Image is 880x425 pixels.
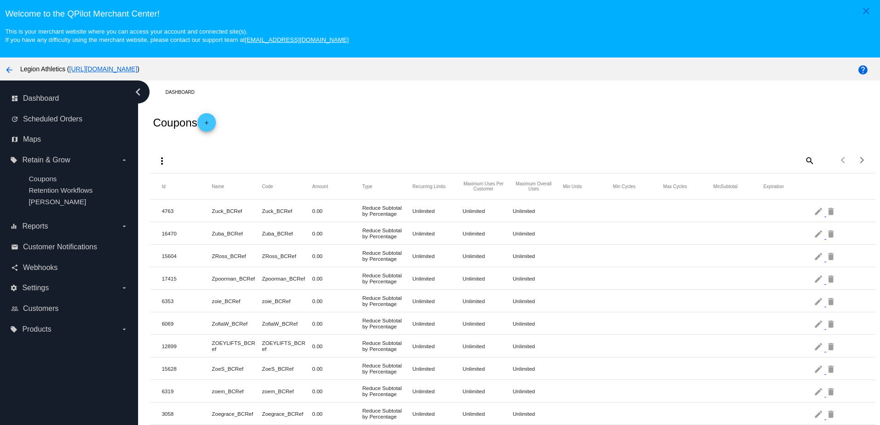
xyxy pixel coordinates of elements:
[513,341,563,351] mat-cell: Unlimited
[513,273,563,284] mat-cell: Unlimited
[11,243,18,251] i: email
[22,325,51,333] span: Products
[162,273,212,284] mat-cell: 17415
[853,151,871,169] button: Next page
[412,184,446,189] button: Change sorting for RecurringLimits
[814,316,825,331] mat-icon: edit
[513,296,563,306] mat-cell: Unlimited
[312,318,362,329] mat-cell: 0.00
[212,184,224,189] button: Change sorting for Name
[162,296,212,306] mat-cell: 6353
[814,339,825,353] mat-icon: edit
[153,113,215,132] h2: Coupons
[613,184,636,189] button: Change sorting for MinCycles
[156,155,168,167] mat-icon: more_vert
[362,270,412,287] mat-cell: Reduce Subtotal by Percentage
[513,386,563,396] mat-cell: Unlimited
[463,341,513,351] mat-cell: Unlimited
[814,226,825,241] mat-icon: edit
[826,407,837,421] mat-icon: delete
[29,175,57,183] a: Coupons
[201,120,212,131] mat-icon: add
[29,198,86,206] span: [PERSON_NAME]
[362,202,412,219] mat-cell: Reduce Subtotal by Percentage
[162,251,212,261] mat-cell: 15604
[245,36,349,43] a: [EMAIL_ADDRESS][DOMAIN_NAME]
[262,408,312,419] mat-cell: Zoegrace_BCRef
[262,184,273,189] button: Change sorting for Code
[212,338,262,354] mat-cell: ZOEYLIFTS_BCRef
[764,184,784,189] button: Change sorting for ExpirationDate
[121,156,128,164] i: arrow_drop_down
[362,360,412,377] mat-cell: Reduce Subtotal by Percentage
[412,363,463,374] mat-cell: Unlimited
[11,301,128,316] a: people_outline Customers
[11,115,18,123] i: update
[513,408,563,419] mat-cell: Unlimited
[10,223,17,230] i: equalizer
[834,151,853,169] button: Previous page
[362,247,412,264] mat-cell: Reduce Subtotal by Percentage
[814,271,825,286] mat-icon: edit
[412,318,463,329] mat-cell: Unlimited
[11,264,18,271] i: share
[312,408,362,419] mat-cell: 0.00
[312,184,328,189] button: Change sorting for Amount
[362,405,412,422] mat-cell: Reduce Subtotal by Percentage
[412,228,463,239] mat-cell: Unlimited
[11,132,128,147] a: map Maps
[826,204,837,218] mat-icon: delete
[11,260,128,275] a: share Webhooks
[162,206,212,216] mat-cell: 4763
[826,384,837,398] mat-icon: delete
[513,251,563,261] mat-cell: Unlimited
[312,296,362,306] mat-cell: 0.00
[162,386,212,396] mat-cell: 6319
[23,135,41,144] span: Maps
[412,296,463,306] mat-cell: Unlimited
[463,251,513,261] mat-cell: Unlimited
[804,153,815,167] mat-icon: search
[11,136,18,143] i: map
[826,339,837,353] mat-icon: delete
[121,284,128,292] i: arrow_drop_down
[412,206,463,216] mat-cell: Unlimited
[22,222,48,230] span: Reports
[412,386,463,396] mat-cell: Unlimited
[312,228,362,239] mat-cell: 0.00
[826,249,837,263] mat-icon: delete
[312,386,362,396] mat-cell: 0.00
[362,184,372,189] button: Change sorting for DiscountType
[262,228,312,239] mat-cell: Zuba_BCRef
[463,318,513,329] mat-cell: Unlimited
[5,9,874,19] h3: Welcome to the QPilot Merchant Center!
[23,94,59,103] span: Dashboard
[23,243,97,251] span: Customer Notifications
[814,407,825,421] mat-icon: edit
[162,184,165,189] button: Change sorting for Id
[23,115,82,123] span: Scheduled Orders
[11,91,128,106] a: dashboard Dashboard
[513,181,555,191] button: Change sorting for SiteConversionLimits
[121,223,128,230] i: arrow_drop_down
[312,206,362,216] mat-cell: 0.00
[312,273,362,284] mat-cell: 0.00
[814,384,825,398] mat-icon: edit
[22,284,49,292] span: Settings
[362,225,412,241] mat-cell: Reduce Subtotal by Percentage
[262,251,312,261] mat-cell: ZRoss_BCRef
[212,363,262,374] mat-cell: ZoeS_BCRef
[513,228,563,239] mat-cell: Unlimited
[713,184,738,189] button: Change sorting for MinSubtotal
[212,318,262,329] mat-cell: ZofiaW_BCRef
[262,318,312,329] mat-cell: ZofiaW_BCRef
[212,386,262,396] mat-cell: zoem_BCRef
[10,284,17,292] i: settings
[11,95,18,102] i: dashboard
[262,363,312,374] mat-cell: ZoeS_BCRef
[412,341,463,351] mat-cell: Unlimited
[362,338,412,354] mat-cell: Reduce Subtotal by Percentage
[262,296,312,306] mat-cell: zoie_BCRef
[212,206,262,216] mat-cell: Zuck_BCRef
